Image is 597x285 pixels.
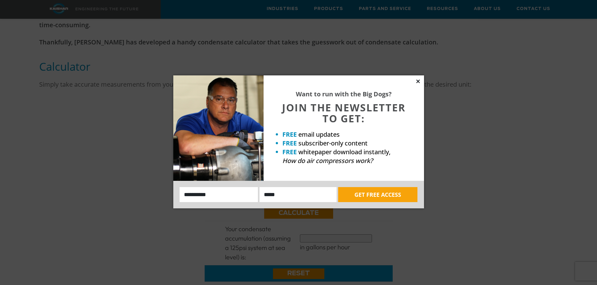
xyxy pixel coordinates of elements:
[180,187,258,202] input: Name:
[296,90,392,98] strong: Want to run with the Big Dogs?
[298,139,368,147] span: subscriber-only content
[415,79,421,84] button: Close
[282,156,373,165] em: How do air compressors work?
[282,148,297,156] strong: FREE
[282,101,406,125] span: JOIN THE NEWSLETTER TO GET:
[259,187,337,202] input: Email
[282,139,297,147] strong: FREE
[298,130,340,139] span: email updates
[338,187,417,202] button: GET FREE ACCESS
[282,130,297,139] strong: FREE
[298,148,390,156] span: whitepaper download instantly,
